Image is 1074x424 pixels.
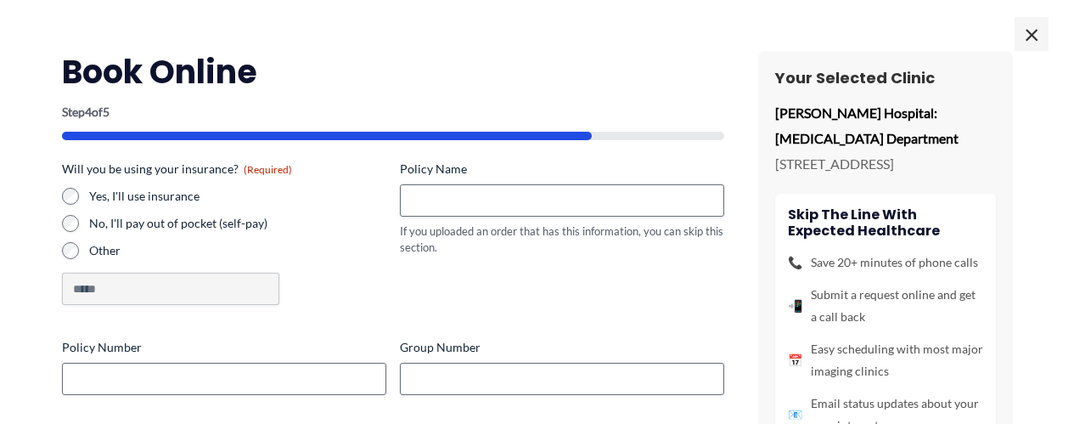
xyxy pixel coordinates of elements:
[62,273,279,305] input: Other Choice, please specify
[788,252,802,274] span: 📞
[400,223,724,255] div: If you uploaded an order that has this information, you can skip this section.
[788,338,983,382] li: Easy scheduling with most major imaging clinics
[788,295,802,317] span: 📲
[62,339,386,356] label: Policy Number
[62,161,292,178] legend: Will you be using your insurance?
[1015,17,1049,51] span: ×
[400,339,724,356] label: Group Number
[400,161,724,178] label: Policy Name
[788,284,983,328] li: Submit a request online and get a call back
[244,163,292,176] span: (Required)
[89,215,386,232] label: No, I'll pay out of pocket (self-pay)
[85,105,92,119] span: 4
[62,51,724,93] h2: Book Online
[103,105,110,119] span: 5
[89,188,386,205] label: Yes, I'll use insurance
[62,106,724,118] p: Step of
[788,206,983,239] h4: Skip the line with Expected Healthcare
[788,349,802,371] span: 📅
[775,100,996,150] p: [PERSON_NAME] Hospital: [MEDICAL_DATA] Department
[775,151,996,177] p: [STREET_ADDRESS]
[89,242,386,259] label: Other
[775,68,996,88] h3: Your Selected Clinic
[788,252,983,274] li: Save 20+ minutes of phone calls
